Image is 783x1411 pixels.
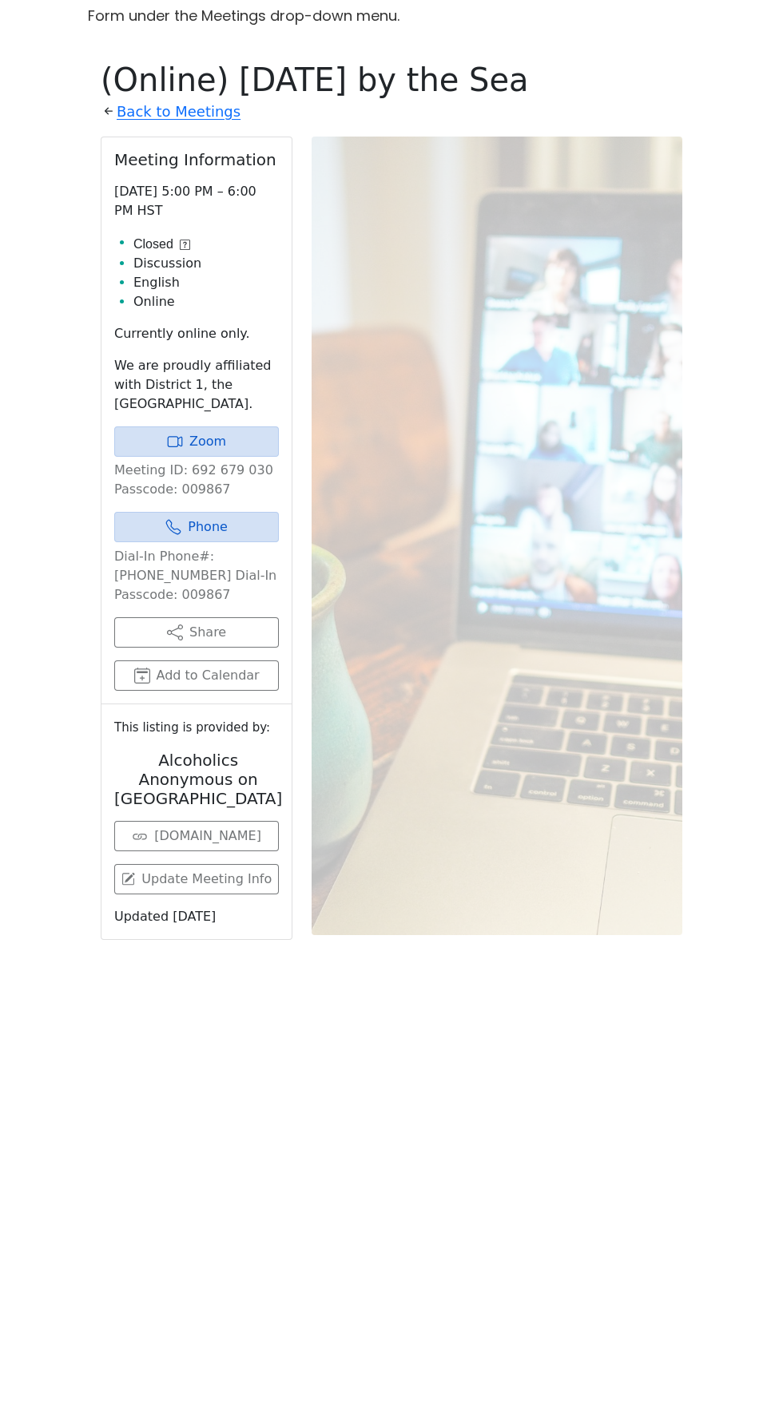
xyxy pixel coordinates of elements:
[114,617,279,648] button: Share
[133,273,279,292] li: English
[114,717,279,738] small: This listing is provided by:
[114,461,279,499] p: Meeting ID: 692 679 030 Passcode: 009867
[114,426,279,457] a: Zoom
[114,864,279,894] a: Update Meeting Info
[133,235,190,254] button: Closed
[133,235,173,254] span: Closed
[114,660,279,691] button: Add to Calendar
[101,61,682,99] h1: (Online) [DATE] by the Sea
[114,324,279,343] p: Currently online only.
[114,907,279,926] p: Updated [DATE]
[133,292,279,311] li: Online
[114,150,279,169] h2: Meeting Information
[133,254,279,273] li: Discussion
[114,182,279,220] p: [DATE] 5:00 PM – 6:00 PM HST
[114,821,279,851] a: [DOMAIN_NAME]
[114,356,279,414] p: We are proudly affiliated with District 1, the [GEOGRAPHIC_DATA].
[114,512,279,542] a: Phone
[114,751,282,808] h2: Alcoholics Anonymous on [GEOGRAPHIC_DATA]
[117,99,240,125] a: Back to Meetings
[114,547,279,604] p: Dial-In Phone#: [PHONE_NUMBER] Dial-In Passcode: 009867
